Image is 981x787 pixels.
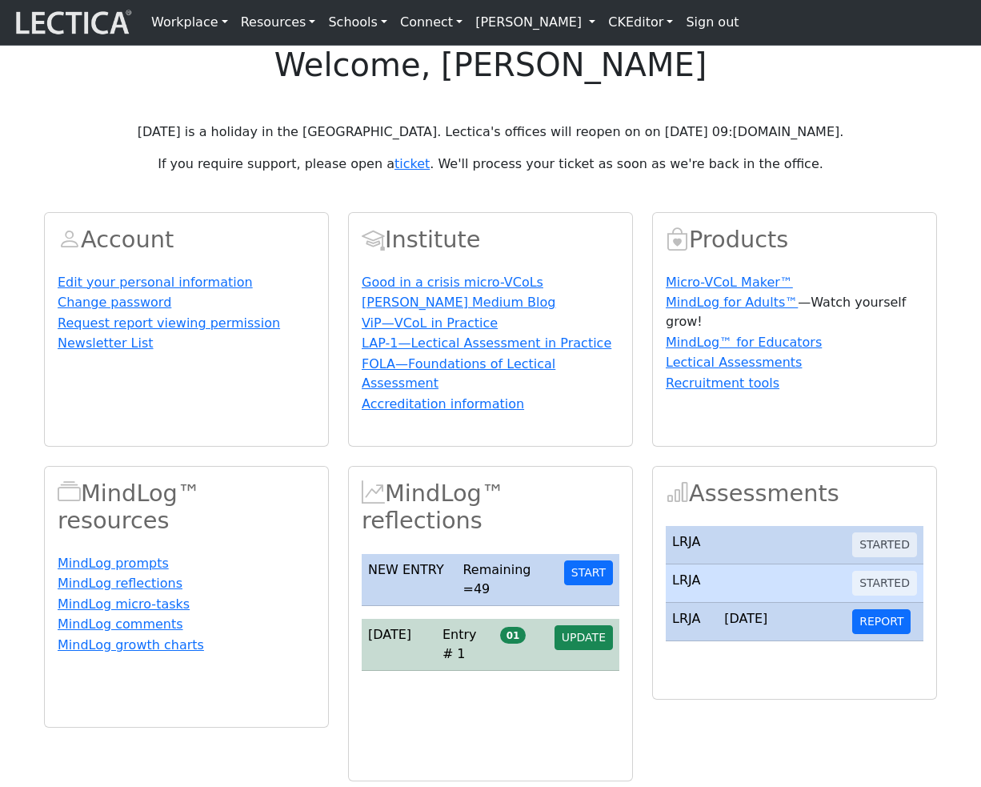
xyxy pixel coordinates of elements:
[322,6,394,38] a: Schools
[12,7,132,38] img: lecticalive
[474,581,490,596] span: 49
[58,556,169,571] a: MindLog prompts
[394,6,469,38] a: Connect
[362,480,619,535] h2: MindLog™ reflections
[666,480,689,507] span: Assessments
[58,480,315,535] h2: MindLog™ resources
[58,576,182,591] a: MindLog reflections
[145,6,234,38] a: Workplace
[58,275,253,290] a: Edit your personal information
[724,611,767,626] span: [DATE]
[456,554,557,606] td: Remaining =
[362,295,555,310] a: [PERSON_NAME] Medium Blog
[666,375,779,391] a: Recruitment tools
[44,155,937,174] p: If you require support, please open a . We'll process your ticket as soon as we're back in the of...
[852,609,911,634] button: REPORT
[362,226,619,254] h2: Institute
[679,6,745,38] a: Sign out
[666,295,798,310] a: MindLog for Adults™
[555,625,613,650] button: UPDATE
[368,627,411,642] span: [DATE]
[362,396,524,412] a: Accreditation information
[362,335,611,351] a: LAP-1—Lectical Assessment in Practice
[58,596,190,612] a: MindLog micro-tasks
[362,275,543,290] a: Good in a crisis micro-VCoLs
[58,315,280,331] a: Request report viewing permission
[362,554,456,606] td: NEW ENTRY
[362,226,385,253] span: Account
[58,226,315,254] h2: Account
[564,560,613,585] button: START
[58,295,171,310] a: Change password
[666,564,718,603] td: LRJA
[58,480,81,507] span: MindLog™ resources
[666,226,689,253] span: Products
[58,637,204,652] a: MindLog growth charts
[666,226,923,254] h2: Products
[44,122,937,142] p: [DATE] is a holiday in the [GEOGRAPHIC_DATA]. Lectica's offices will reopen on on [DATE] 09:[DOMA...
[436,619,494,671] td: Entry # 1
[394,156,430,171] a: ticket
[58,616,183,632] a: MindLog comments
[362,480,385,507] span: MindLog
[58,226,81,253] span: Account
[666,275,793,290] a: Micro-VCoL Maker™
[666,526,718,564] td: LRJA
[234,6,322,38] a: Resources
[666,355,802,370] a: Lectical Assessments
[666,335,822,350] a: MindLog™ for Educators
[362,315,498,331] a: ViP—VCoL in Practice
[362,356,555,391] a: FOLA—Foundations of Lectical Assessment
[666,293,923,331] p: —Watch yourself grow!
[469,6,602,38] a: [PERSON_NAME]
[666,603,718,641] td: LRJA
[562,631,606,644] span: UPDATE
[602,6,679,38] a: CKEditor
[58,335,154,351] a: Newsletter List
[666,480,923,508] h2: Assessments
[500,627,526,643] span: 01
